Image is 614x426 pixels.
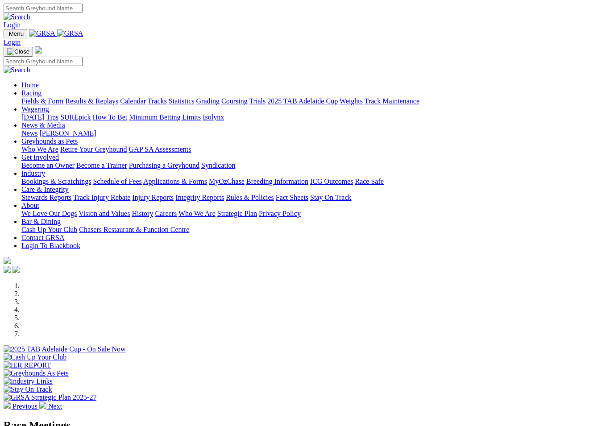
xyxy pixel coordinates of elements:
[4,345,126,353] img: 2025 TAB Adelaide Cup - On Sale Now
[143,178,207,185] a: Applications & Forms
[203,113,224,121] a: Isolynx
[21,97,63,105] a: Fields & Form
[39,129,96,137] a: [PERSON_NAME]
[21,113,610,121] div: Wagering
[21,234,64,241] a: Contact GRSA
[129,145,191,153] a: GAP SA Assessments
[148,97,167,105] a: Tracks
[4,393,96,401] img: GRSA Strategic Plan 2025-27
[4,47,33,57] button: Toggle navigation
[21,202,39,209] a: About
[65,97,118,105] a: Results & Replays
[7,48,29,55] img: Close
[226,194,274,201] a: Rules & Policies
[79,226,189,233] a: Chasers Restaurant & Function Centre
[21,161,75,169] a: Become an Owner
[178,210,216,217] a: Who We Are
[4,66,30,74] img: Search
[132,210,153,217] a: History
[120,97,146,105] a: Calendar
[4,266,11,273] img: facebook.svg
[21,145,58,153] a: Who We Are
[310,178,353,185] a: ICG Outcomes
[93,178,141,185] a: Schedule of Fees
[21,194,71,201] a: Stewards Reports
[21,89,41,97] a: Racing
[249,97,266,105] a: Trials
[21,113,58,121] a: [DATE] Tips
[21,97,610,105] div: Racing
[132,194,174,201] a: Injury Reports
[4,402,39,410] a: Previous
[21,137,78,145] a: Greyhounds as Pets
[365,97,419,105] a: Track Maintenance
[4,57,83,66] input: Search
[21,145,610,153] div: Greyhounds as Pets
[129,161,199,169] a: Purchasing a Greyhound
[12,266,20,273] img: twitter.svg
[4,361,51,369] img: IER REPORT
[73,194,130,201] a: Track Injury Rebate
[267,97,338,105] a: 2025 TAB Adelaide Cup
[12,402,37,410] span: Previous
[21,226,77,233] a: Cash Up Your Club
[246,178,308,185] a: Breeding Information
[21,178,91,185] a: Bookings & Scratchings
[21,194,610,202] div: Care & Integrity
[196,97,220,105] a: Grading
[276,194,308,201] a: Fact Sheets
[21,81,39,89] a: Home
[21,178,610,186] div: Industry
[4,377,53,385] img: Industry Links
[21,242,80,249] a: Login To Blackbook
[4,21,21,29] a: Login
[310,194,351,201] a: Stay On Track
[169,97,195,105] a: Statistics
[175,194,224,201] a: Integrity Reports
[60,113,91,121] a: SUREpick
[355,178,383,185] a: Race Safe
[21,226,610,234] div: Bar & Dining
[76,161,127,169] a: Become a Trainer
[4,369,69,377] img: Greyhounds As Pets
[21,161,610,170] div: Get Involved
[21,129,37,137] a: News
[201,161,235,169] a: Syndication
[21,210,610,218] div: About
[221,97,248,105] a: Coursing
[217,210,257,217] a: Strategic Plan
[57,29,83,37] img: GRSA
[93,113,128,121] a: How To Bet
[48,402,62,410] span: Next
[21,121,65,129] a: News & Media
[60,145,127,153] a: Retire Your Greyhound
[259,210,301,217] a: Privacy Policy
[21,105,49,113] a: Wagering
[155,210,177,217] a: Careers
[4,38,21,46] a: Login
[340,97,363,105] a: Weights
[21,129,610,137] div: News & Media
[4,4,83,13] input: Search
[4,257,11,264] img: logo-grsa-white.png
[21,153,59,161] a: Get Involved
[129,113,201,121] a: Minimum Betting Limits
[9,30,24,37] span: Menu
[21,170,45,177] a: Industry
[79,210,130,217] a: Vision and Values
[21,218,61,225] a: Bar & Dining
[29,29,55,37] img: GRSA
[4,29,27,38] button: Toggle navigation
[21,186,69,193] a: Care & Integrity
[39,401,46,409] img: chevron-right-pager-white.svg
[4,13,30,21] img: Search
[35,46,42,54] img: logo-grsa-white.png
[21,210,77,217] a: We Love Our Dogs
[4,385,52,393] img: Stay On Track
[4,353,66,361] img: Cash Up Your Club
[209,178,245,185] a: MyOzChase
[39,402,62,410] a: Next
[4,401,11,409] img: chevron-left-pager-white.svg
